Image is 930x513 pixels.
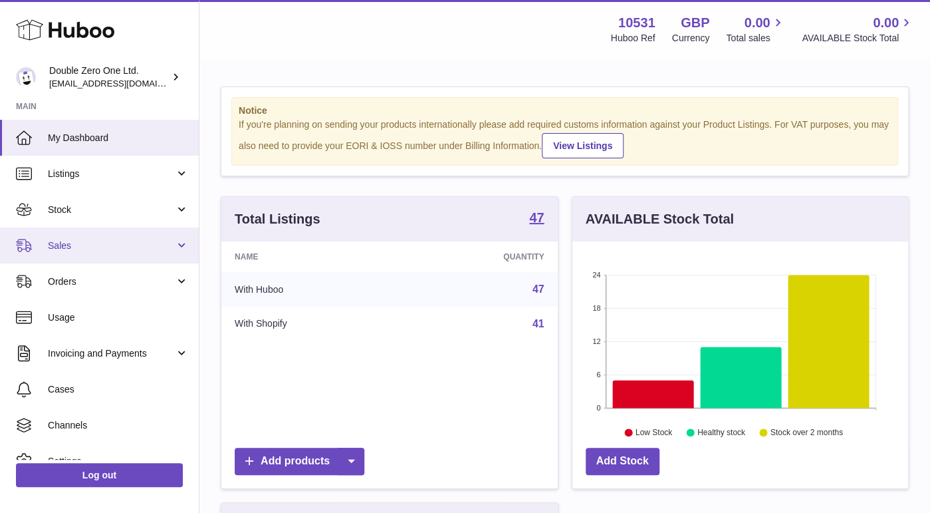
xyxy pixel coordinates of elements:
span: Sales [48,240,175,252]
span: Orders [48,275,175,288]
div: Huboo Ref [611,32,655,45]
img: hello@001skincare.com [16,67,36,87]
span: My Dashboard [48,132,189,144]
span: Settings [48,455,189,468]
text: 18 [592,304,600,312]
a: 0.00 Total sales [726,14,785,45]
th: Quantity [403,242,558,272]
strong: 47 [529,211,544,224]
text: 12 [592,337,600,345]
text: 24 [592,271,600,279]
a: 47 [529,211,544,227]
text: 6 [596,371,600,379]
a: 0.00 AVAILABLE Stock Total [802,14,914,45]
span: Stock [48,204,175,216]
a: Add Stock [586,448,659,475]
span: Usage [48,311,189,324]
span: Invoicing and Payments [48,347,175,360]
span: [EMAIL_ADDRESS][DOMAIN_NAME] [49,78,195,88]
div: Currency [672,32,710,45]
span: 0.00 [873,14,899,32]
strong: GBP [681,14,709,32]
th: Name [221,242,403,272]
span: Listings [48,168,175,180]
div: If you're planning on sending your products internationally please add required customs informati... [239,118,891,158]
text: Stock over 2 months [770,428,842,437]
a: 47 [532,283,544,295]
span: Channels [48,419,189,432]
span: AVAILABLE Stock Total [802,32,914,45]
td: With Shopify [221,307,403,341]
text: 0 [596,404,600,412]
strong: Notice [239,104,891,117]
a: Log out [16,463,183,487]
span: Total sales [726,32,785,45]
a: View Listings [542,133,624,158]
strong: 10531 [618,14,655,32]
text: Healthy stock [697,428,746,437]
a: 41 [532,318,544,329]
h3: AVAILABLE Stock Total [586,210,734,228]
span: Cases [48,383,189,396]
a: Add products [235,448,364,475]
td: With Huboo [221,272,403,307]
h3: Total Listings [235,210,320,228]
text: Low Stock [635,428,672,437]
div: Double Zero One Ltd. [49,65,169,90]
span: 0.00 [745,14,770,32]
